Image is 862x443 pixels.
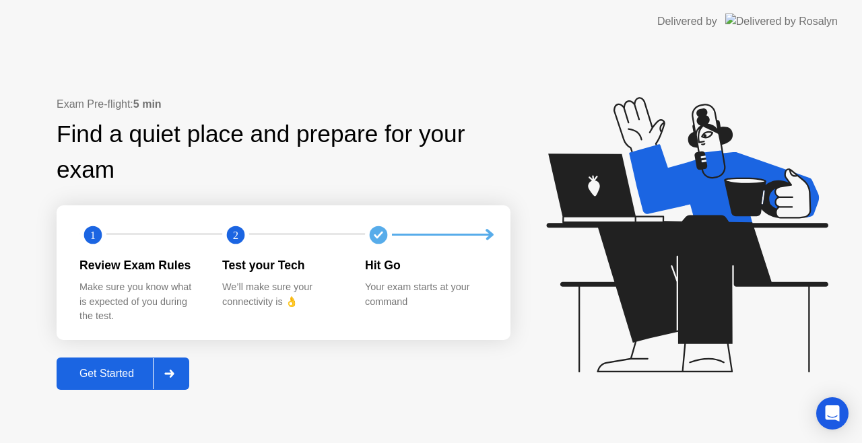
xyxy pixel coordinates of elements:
[90,228,96,241] text: 1
[133,98,162,110] b: 5 min
[79,257,201,274] div: Review Exam Rules
[725,13,838,29] img: Delivered by Rosalyn
[79,280,201,324] div: Make sure you know what is expected of you during the test.
[365,257,486,274] div: Hit Go
[57,357,189,390] button: Get Started
[365,280,486,309] div: Your exam starts at your command
[222,280,343,309] div: We’ll make sure your connectivity is 👌
[222,257,343,274] div: Test your Tech
[57,96,510,112] div: Exam Pre-flight:
[657,13,717,30] div: Delivered by
[233,228,238,241] text: 2
[816,397,849,430] div: Open Intercom Messenger
[61,368,153,380] div: Get Started
[57,116,510,188] div: Find a quiet place and prepare for your exam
